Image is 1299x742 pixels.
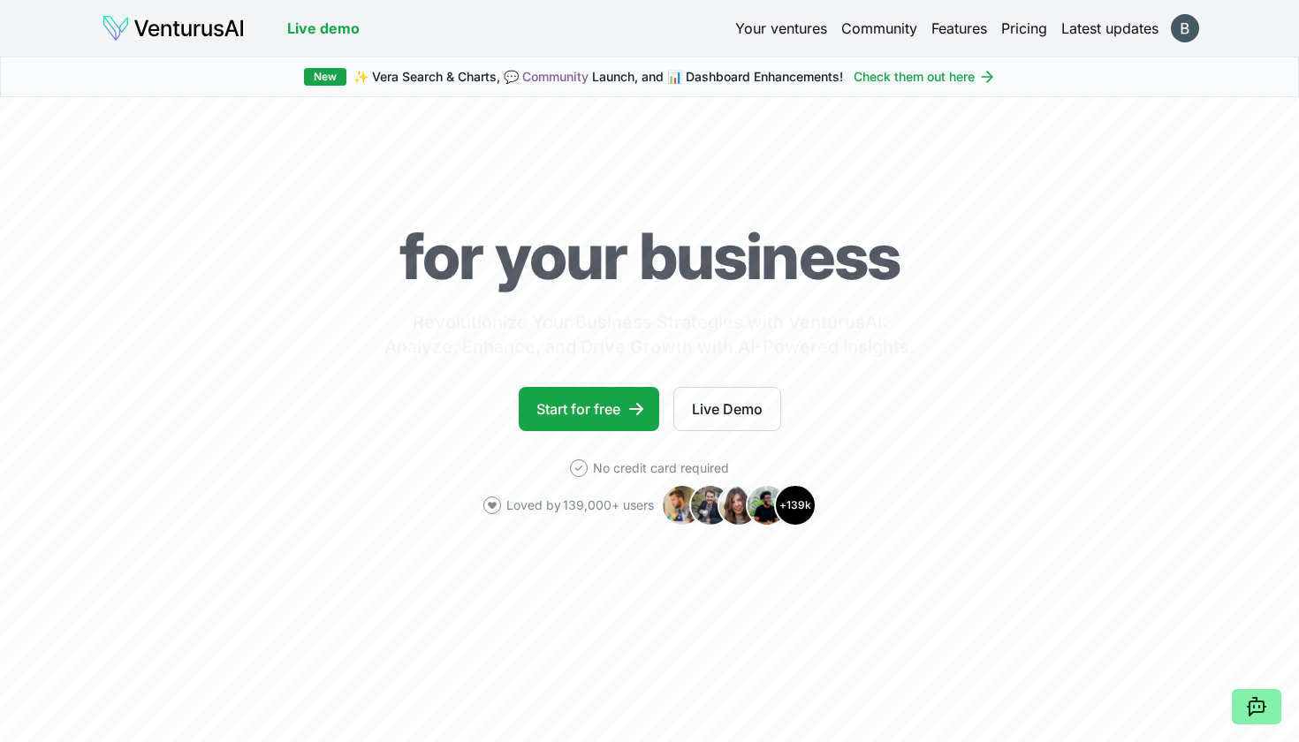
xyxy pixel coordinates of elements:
img: Avatar 4 [746,484,788,526]
a: Live Demo [673,387,781,431]
img: ACg8ocL3jYSvxdq0guZMwHGSCtHMWgEc8bRVtt8iyDZlMNRNBQ4HEA=s96-c [1171,14,1199,42]
a: Features [931,18,987,39]
a: Live demo [287,18,360,39]
div: New [304,68,346,86]
a: Community [522,69,589,84]
a: Your ventures [735,18,827,39]
a: Latest updates [1061,18,1158,39]
a: Community [841,18,917,39]
span: ✨ Vera Search & Charts, 💬 Launch, and 📊 Dashboard Enhancements! [353,68,843,86]
img: Avatar 2 [689,484,732,526]
a: Start for free [519,387,659,431]
a: Pricing [1001,18,1047,39]
img: Avatar 1 [661,484,703,526]
a: Check them out here [854,68,996,86]
img: logo [102,14,245,42]
img: Avatar 3 [718,484,760,526]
